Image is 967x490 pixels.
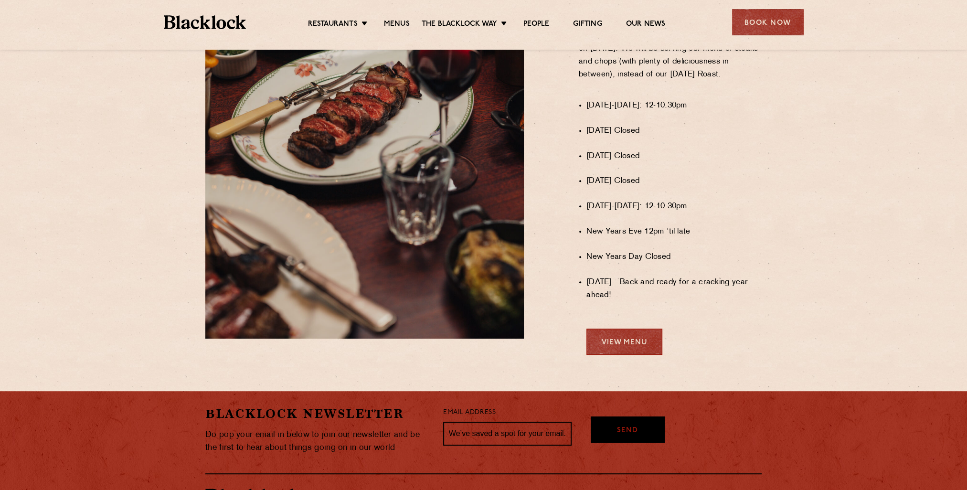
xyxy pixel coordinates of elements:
[617,426,638,437] span: Send
[732,9,804,35] div: Book Now
[586,200,762,213] li: [DATE]-[DATE]: 12-10.30pm
[308,20,358,30] a: Restaurants
[626,20,666,30] a: Our News
[586,251,762,264] li: New Years Day Closed
[205,405,429,422] h2: Blacklock Newsletter
[586,150,762,163] li: [DATE] Closed
[443,407,496,418] label: Email Address
[205,428,429,454] p: Do pop your email in below to join our newsletter and be the first to hear about things going on ...
[164,15,246,29] img: BL_Textured_Logo-footer-cropped.svg
[586,125,762,138] li: [DATE] Closed
[443,422,572,446] input: We’ve saved a spot for your email...
[586,276,762,302] li: [DATE] - Back and ready for a cracking year ahead!
[586,329,662,355] a: View Menu
[384,20,410,30] a: Menus
[586,225,762,238] li: New Years Eve 12pm 'til late
[422,20,497,30] a: The Blacklock Way
[586,99,762,112] li: [DATE]-[DATE]: 12-10.30pm
[586,175,762,188] li: [DATE] Closed
[573,20,602,30] a: Gifting
[523,20,549,30] a: People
